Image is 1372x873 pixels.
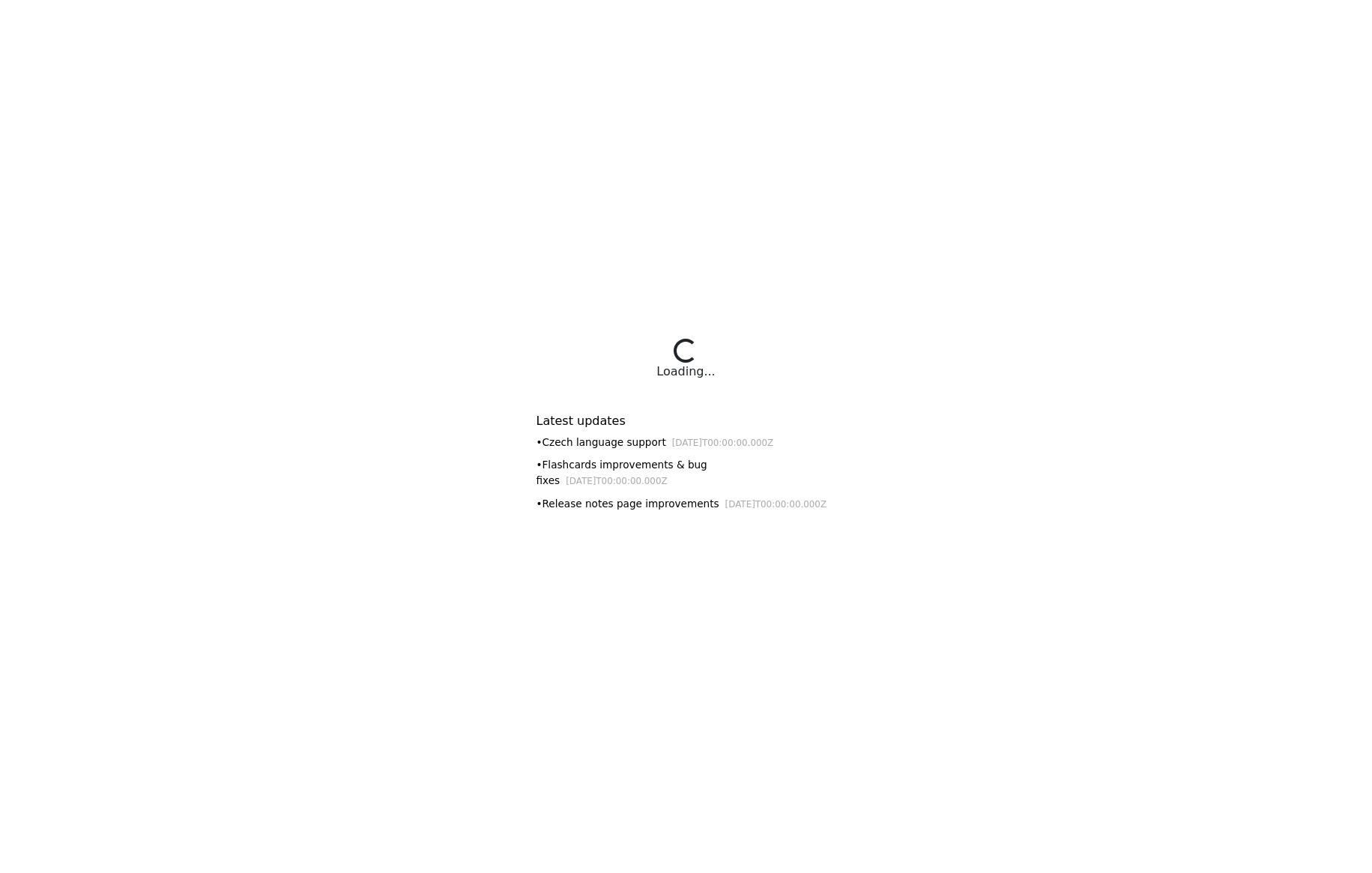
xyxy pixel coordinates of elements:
div: • Czech language support [537,435,836,450]
div: • Release notes page improvements [537,496,836,512]
small: [DATE]T00:00:00.000Z [566,476,668,486]
small: [DATE]T00:00:00.000Z [672,438,774,448]
div: • Flashcards improvements & bug fixes [537,457,836,488]
h6: Latest updates [537,414,836,428]
small: [DATE]T00:00:00.000Z [725,499,827,510]
div: Loading... [656,363,715,381]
